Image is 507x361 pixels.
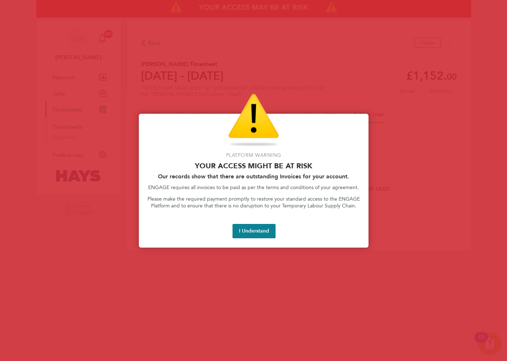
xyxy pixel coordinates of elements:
h2: Our records show that there are outstanding Invoices for your account. [147,173,360,180]
p: Your access might be at risk [147,161,360,170]
p: Please make the required payment promptly to restore your standard access to the ENGAGE Platform ... [147,196,360,210]
div: Access At Risk [139,114,368,248]
p: ENGAGE requires all invoices to be paid as per the terms and conditions of your agreement. [147,184,360,191]
p: Platform Warning [147,152,360,159]
button: I Understand [233,224,276,238]
img: Warning Icon [228,94,279,147]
